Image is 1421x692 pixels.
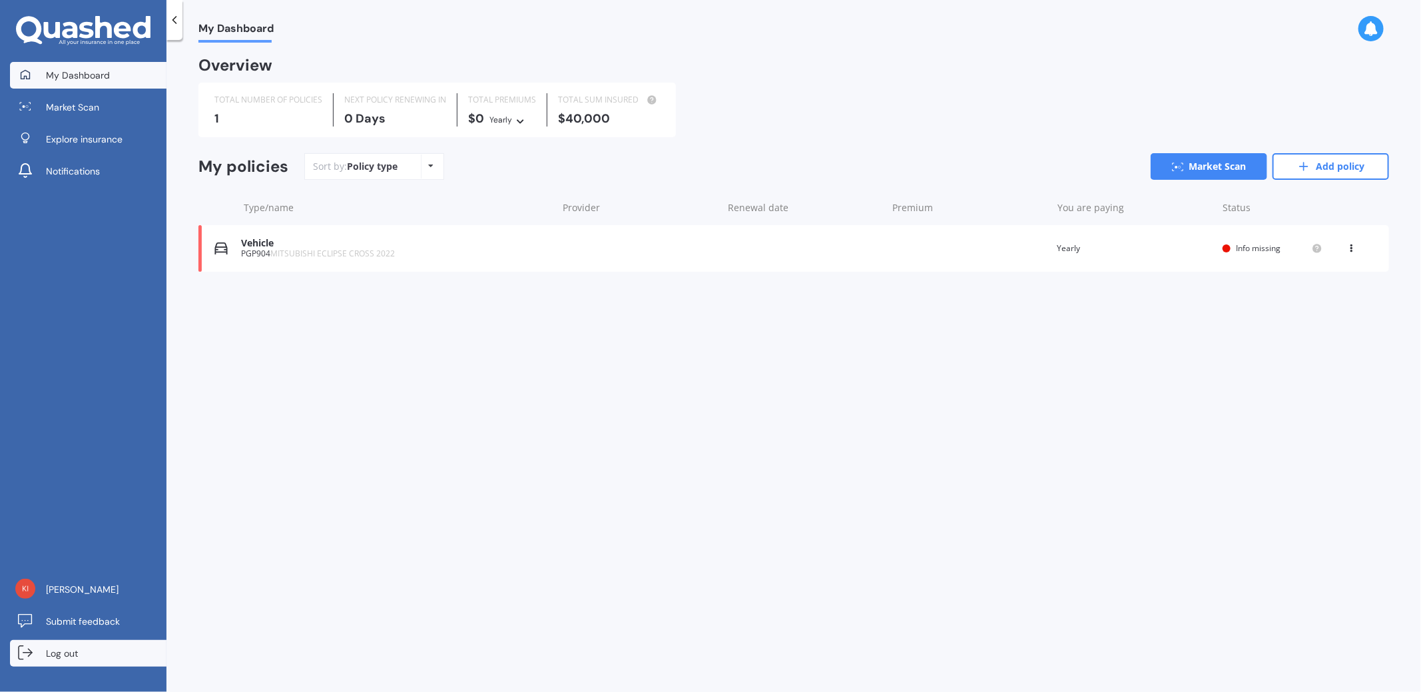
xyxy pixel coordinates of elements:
a: Submit feedback [10,608,166,635]
a: Market Scan [10,94,166,121]
img: Vehicle [214,242,228,255]
span: Market Scan [46,101,99,114]
span: Notifications [46,165,100,178]
div: Sort by: [313,160,398,173]
div: 1 [214,112,322,125]
a: My Dashboard [10,62,166,89]
div: Type/name [244,201,552,214]
div: TOTAL PREMIUMS [468,93,536,107]
div: Overview [198,59,272,72]
div: Vehicle [241,238,551,249]
a: Explore insurance [10,126,166,153]
a: Add policy [1273,153,1389,180]
img: baa346754df0406e386ca2878ca64217 [15,579,35,599]
a: Market Scan [1151,153,1267,180]
div: Provider [563,201,717,214]
span: Submit feedback [46,615,120,628]
div: Premium [893,201,1047,214]
span: Explore insurance [46,133,123,146]
div: You are paying [1057,201,1212,214]
span: My Dashboard [198,22,274,40]
span: My Dashboard [46,69,110,82]
a: Log out [10,640,166,667]
div: $40,000 [558,112,660,125]
div: $0 [468,112,536,127]
span: Info missing [1236,242,1280,254]
div: PGP904 [241,249,551,258]
div: Policy type [347,160,398,173]
a: [PERSON_NAME] [10,576,166,603]
div: Yearly [489,113,512,127]
div: Renewal date [728,201,882,214]
div: TOTAL SUM INSURED [558,93,660,107]
div: Yearly [1057,242,1212,255]
span: [PERSON_NAME] [46,583,119,596]
div: Status [1223,201,1322,214]
div: 0 Days [344,112,446,125]
span: MITSUBISHI ECLIPSE CROSS 2022 [270,248,395,259]
span: Log out [46,647,78,660]
div: My policies [198,157,288,176]
div: TOTAL NUMBER OF POLICIES [214,93,322,107]
a: Notifications [10,158,166,184]
div: NEXT POLICY RENEWING IN [344,93,446,107]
